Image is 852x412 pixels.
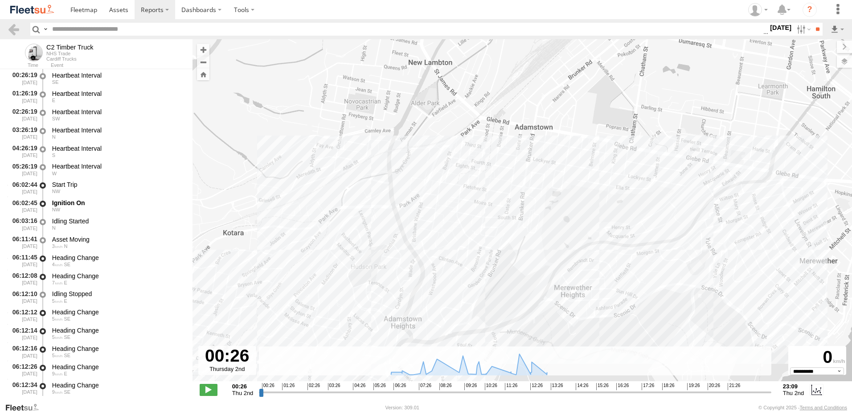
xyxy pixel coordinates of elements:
div: 02:26:19 [DATE] [7,107,38,123]
div: Heartbeat Interval [52,126,184,134]
label: Search Filter Options [793,23,812,36]
a: Back to previous Page [7,23,20,36]
button: Zoom in [197,44,209,56]
label: Export results as... [830,23,845,36]
span: Heading: 159 [52,152,55,158]
span: 01:26 [282,383,295,390]
span: 10:26 [485,383,497,390]
span: 7 [52,280,63,285]
button: Zoom out [197,56,209,68]
span: 08:26 [439,383,452,390]
div: Heartbeat Interval [52,108,184,116]
span: Thu 2nd Oct 2025 [783,390,804,396]
div: 00:26:19 [DATE] [7,70,38,87]
span: 00:26 [262,383,274,390]
div: Heading Change [52,308,184,316]
div: 01:26:19 [DATE] [7,88,38,105]
span: Heading: 119 [64,353,70,358]
span: Heading: 77 [64,298,67,304]
div: Heading Change [52,272,184,280]
span: Heading: 139 [64,262,70,267]
span: 16:26 [616,383,629,390]
div: 06:12:12 [DATE] [7,307,38,323]
span: 17:26 [642,383,654,390]
span: Thu 2nd Oct 2025 [232,390,254,396]
span: 9 [52,389,63,395]
span: 04:26 [353,383,365,390]
span: 5 [52,334,63,340]
div: Heartbeat Interval [52,71,184,79]
div: Idling Stopped [52,290,184,298]
span: Heading: 89 [64,371,67,376]
span: Heading: 12 [52,225,56,231]
div: Heading Change [52,381,184,389]
span: Heading: 272 [52,171,57,176]
span: Heading: 12 [64,243,67,249]
span: 3 [52,243,63,249]
div: Heartbeat Interval [52,162,184,170]
div: Ignition On [52,199,184,207]
div: 06:11:41 [DATE] [7,234,38,251]
div: 06:12:34 [DATE] [7,380,38,396]
span: 06:26 [393,383,406,390]
div: 05:26:19 [DATE] [7,161,38,178]
div: 03:26:19 [DATE] [7,125,38,141]
div: Cardiff Trucks [46,56,94,62]
span: Heading: 104 [52,98,55,103]
a: Visit our Website [5,403,46,412]
span: 5 [52,316,63,321]
span: 9 [52,371,63,376]
button: Zoom Home [197,68,209,80]
span: Heading: 77 [64,280,67,285]
div: 06:12:10 [DATE] [7,289,38,305]
div: © Copyright 2025 - [758,405,847,410]
span: Heading: 358 [52,134,56,140]
label: [DATE] [768,23,793,33]
i: ? [803,3,817,17]
span: 21:26 [728,383,740,390]
span: 11:26 [505,383,517,390]
div: Idling Started [52,217,184,225]
div: Heading Change [52,254,184,262]
div: Event [51,63,193,68]
div: Time [7,63,38,68]
span: 03:26 [328,383,340,390]
div: Heartbeat Interval [52,144,184,152]
span: 09:26 [464,383,477,390]
span: Heading: 116 [64,316,70,321]
div: Start Trip [52,181,184,189]
div: Kelley Adamson [745,3,771,16]
div: 04:26:19 [DATE] [7,143,38,160]
span: Heading: 331 [52,189,60,194]
span: 14:26 [576,383,588,390]
div: 06:12:16 [DATE] [7,343,38,360]
div: 06:12:26 [DATE] [7,362,38,378]
div: 06:11:45 [DATE] [7,252,38,269]
div: Heading Change [52,326,184,334]
img: fleetsu-logo-horizontal.svg [9,4,55,16]
span: 5 [52,298,63,304]
div: Heading Change [52,345,184,353]
strong: 00:26 [232,383,254,390]
span: 07:26 [419,383,431,390]
span: Heading: 244 [52,116,60,121]
span: 15:26 [596,383,609,390]
strong: 23:09 [783,383,804,390]
span: 19:26 [687,383,700,390]
div: 06:02:44 [DATE] [7,179,38,196]
span: Heading: 156 [52,79,59,85]
div: 06:12:08 [DATE] [7,271,38,287]
span: Heading: 149 [64,334,70,340]
label: Play/Stop [200,384,217,396]
span: 20:26 [708,383,720,390]
a: Terms and Conditions [800,405,847,410]
div: Asset Moving [52,235,184,243]
span: Heading: 331 [52,207,60,212]
span: Heading: 120 [64,389,70,395]
div: 06:03:16 [DATE] [7,216,38,232]
label: Search Query [42,23,49,36]
span: 02:26 [307,383,320,390]
div: 06:02:45 [DATE] [7,198,38,214]
span: 4 [52,262,63,267]
span: 18:26 [662,383,675,390]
